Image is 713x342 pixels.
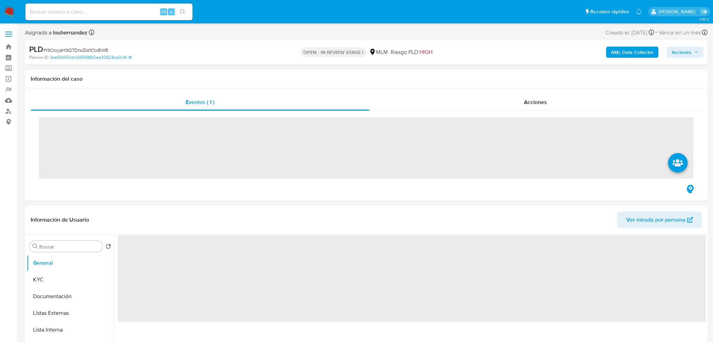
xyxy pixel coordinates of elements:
button: Lista Interna [27,321,114,338]
button: search-icon [175,7,190,17]
span: Eventos ( 1 ) [186,98,214,106]
input: Buscar usuario o caso... [25,7,193,16]
span: Acciones [672,47,691,58]
span: Asignado a [25,29,87,37]
button: AML Data Collector [606,47,658,58]
a: Salir [700,8,708,15]
span: # I9CroyaH9O7DrwZld1CtxBWB [43,47,108,54]
div: MLM [369,48,388,56]
span: ‌ [39,117,694,178]
p: loui.hernandezrodriguez@mercadolibre.com.mx [659,8,698,15]
span: Alt [161,8,166,15]
span: Ver mirada por persona [626,212,685,228]
span: Accesos rápidos [590,8,629,15]
h1: Información de Usuario [31,216,89,223]
button: Volver al orden por defecto [105,244,111,251]
button: Buscar [32,244,38,249]
input: Buscar [39,244,100,250]
button: KYC [27,271,114,288]
span: s [170,8,172,15]
span: HIGH [420,48,432,56]
button: Ver mirada por persona [617,212,702,228]
div: Creado el: [DATE] [605,28,654,37]
span: Vence en un mes [659,29,701,37]
p: OPEN - IN REVIEW STAGE I [300,47,366,57]
b: PLD [29,43,43,55]
button: General [27,255,114,271]
a: 3ae56050dc1345f3892ea30828ce3c16 [50,54,132,61]
span: - [656,28,657,37]
span: Riesgo PLD: [391,48,432,56]
button: Documentación [27,288,114,305]
span: ‌ [118,235,706,322]
a: Notificaciones [636,9,642,15]
span: Acciones [524,98,547,106]
button: Acciones [667,47,703,58]
b: Person ID [29,54,48,61]
button: Listas Externas [27,305,114,321]
h1: Información del caso [31,75,702,82]
b: AML Data Collector [611,47,653,58]
b: louhernandez [52,29,87,37]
